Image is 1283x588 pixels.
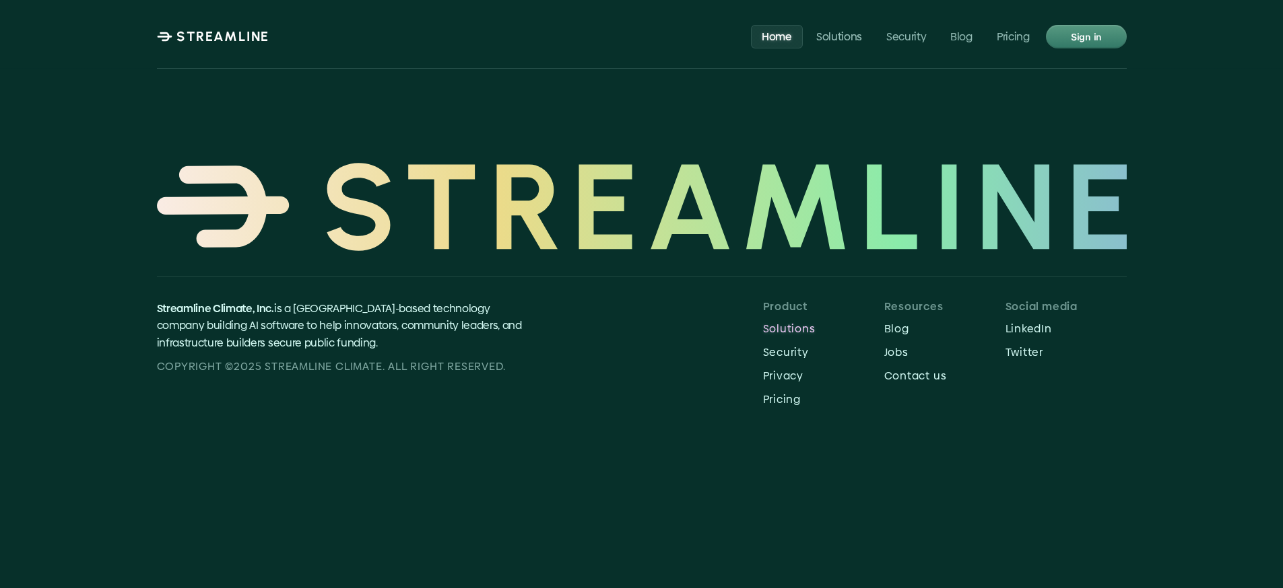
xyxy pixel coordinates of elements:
p: Security [763,346,884,359]
p: Twitter [1006,346,1127,359]
a: Privacy [763,365,884,386]
a: STREAMLINE [157,28,269,44]
p: Product [763,300,884,313]
p: Home [762,30,792,42]
p: Contact us [884,369,1006,382]
a: Twitter [1006,342,1127,363]
p: Sign in [1070,28,1101,45]
p: STREAMLINE [176,28,269,44]
p: Solutions [816,30,861,42]
p: Pricing [997,30,1030,42]
p: Privacy [763,369,884,382]
p: Solutions [763,322,884,335]
a: Pricing [986,24,1041,48]
a: Security [876,24,937,48]
p: Pricing [763,393,884,406]
a: Sign in [1046,25,1127,48]
p: Copyright ©2025 Streamline CLIMATE. all right reserved. [157,358,537,375]
a: Home [751,24,803,48]
a: Security [763,342,884,363]
p: Blog [950,30,973,42]
span: Streamline Climate, Inc. [157,301,274,316]
p: LinkedIn [1006,322,1127,335]
a: LinkedIn [1006,318,1127,339]
a: Blog [884,318,1006,339]
p: is a [GEOGRAPHIC_DATA]-based technology company building AI software to help innovators, communit... [157,300,537,352]
a: Pricing [763,389,884,410]
p: Blog [884,322,1006,335]
a: Jobs [884,342,1006,363]
p: Resources [884,300,1006,313]
p: Jobs [884,346,1006,359]
p: Security [886,30,926,42]
a: Blog [940,24,983,48]
p: Social media [1006,300,1127,313]
a: Contact us [884,365,1006,386]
